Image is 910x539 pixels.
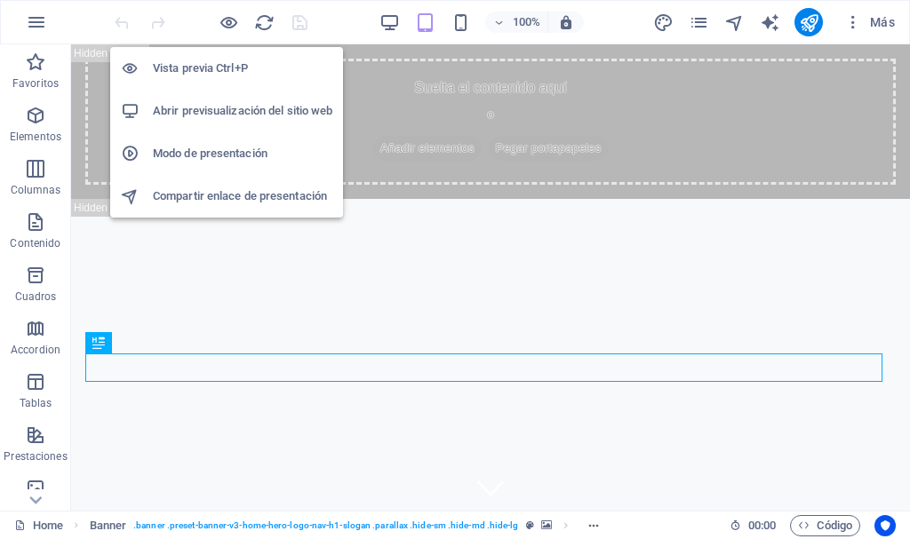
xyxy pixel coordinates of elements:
[14,14,825,140] div: Suelta el contenido aquí
[652,12,674,33] button: design
[90,515,608,536] nav: breadcrumb
[15,289,57,304] p: Cuadros
[759,12,780,33] button: text_generator
[153,143,332,164] h6: Modo de presentación
[689,12,709,33] i: Páginas (Ctrl+Alt+S)
[302,91,411,116] span: Añadir elementos
[418,91,538,116] span: Pegar portapapeles
[760,12,780,33] i: AI Writer
[153,58,332,79] h6: Vista previa Ctrl+P
[253,12,275,33] button: reload
[688,12,709,33] button: pages
[153,186,332,207] h6: Compartir enlace de presentación
[526,520,534,530] i: Este elemento es un preajuste personalizable
[4,449,67,464] p: Prestaciones
[798,515,852,536] span: Código
[794,8,823,36] button: publish
[11,183,61,197] p: Columnas
[723,12,745,33] button: navigator
[11,343,60,357] p: Accordion
[874,515,896,536] button: Usercentrics
[844,13,895,31] span: Más
[730,515,777,536] h6: Tiempo de la sesión
[541,520,552,530] i: Este elemento contiene un fondo
[133,515,518,536] span: . banner .preset-banner-v3-home-hero-logo-nav-h1-slogan .parallax .hide-sm .hide-md .hide-lg
[790,515,860,536] button: Código
[558,14,574,30] i: Al redimensionar, ajustar el nivel de zoom automáticamente para ajustarse al dispositivo elegido.
[14,515,63,536] a: Haz clic para cancelar la selección y doble clic para abrir páginas
[153,100,332,122] h6: Abrir previsualización del sitio web
[748,515,776,536] span: 00 00
[10,130,61,144] p: Elementos
[485,12,548,33] button: 100%
[20,396,52,410] p: Tablas
[10,236,60,250] p: Contenido
[724,12,745,33] i: Navegador
[799,12,819,33] i: Publicar
[90,515,127,536] span: Haz clic para seleccionar y doble clic para editar
[837,8,902,36] button: Más
[12,76,59,91] p: Favoritos
[653,12,674,33] i: Diseño (Ctrl+Alt+Y)
[761,519,763,532] span: :
[254,12,275,33] i: Volver a cargar página
[512,12,540,33] h6: 100%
